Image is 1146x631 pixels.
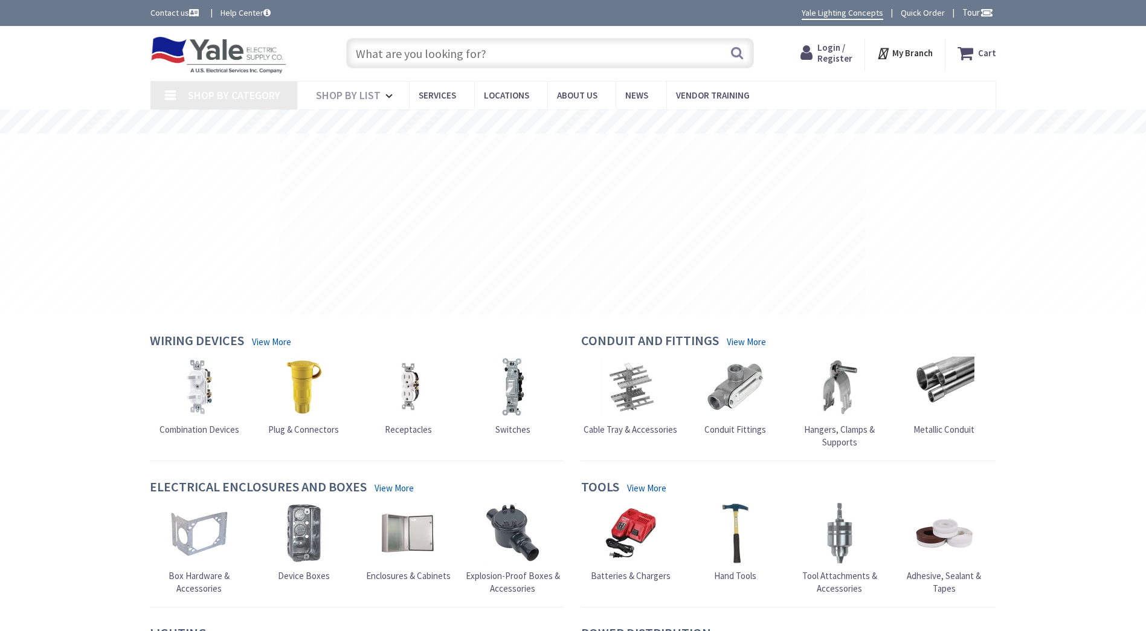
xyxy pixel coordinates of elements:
[978,42,996,64] strong: Cart
[169,570,230,594] span: Box Hardware & Accessories
[274,357,334,417] img: Plug & Connectors
[346,38,754,68] input: What are you looking for?
[150,36,287,74] img: Yale Electric Supply Co.
[495,424,530,435] span: Switches
[913,357,974,436] a: Metallic Conduit Metallic Conduit
[150,479,367,497] h4: Electrical Enclosures and Boxes
[901,7,945,19] a: Quick Order
[817,42,852,64] span: Login / Register
[584,357,677,436] a: Cable Tray & Accessories Cable Tray & Accessories
[483,357,543,436] a: Switches Switches
[790,503,889,595] a: Tool Attachments & Accessories Tool Attachments & Accessories
[627,482,666,494] a: View More
[366,503,451,582] a: Enclosures & Cabinets Enclosures & Cabinets
[877,42,933,64] div: My Branch
[727,335,766,348] a: View More
[810,357,870,417] img: Hangers, Clamps & Supports
[800,42,852,64] a: Login / Register
[895,503,994,595] a: Adhesive, Sealant & Tapes Adhesive, Sealant & Tapes
[676,89,750,101] span: Vendor Training
[581,333,719,351] h4: Conduit and Fittings
[600,503,661,563] img: Batteries & Chargers
[366,570,451,581] span: Enclosures & Cabinets
[483,357,543,417] img: Switches
[169,357,230,417] img: Combination Devices
[704,357,766,436] a: Conduit Fittings Conduit Fittings
[159,424,239,435] span: Combination Devices
[802,7,883,20] a: Yale Lighting Concepts
[268,424,339,435] span: Plug & Connectors
[274,503,334,563] img: Device Boxes
[810,503,870,563] img: Tool Attachments & Accessories
[252,335,291,348] a: View More
[705,503,765,582] a: Hand Tools Hand Tools
[385,424,432,435] span: Receptacles
[581,479,619,497] h4: Tools
[704,424,766,435] span: Conduit Fittings
[705,357,765,417] img: Conduit Fittings
[790,357,889,449] a: Hangers, Clamps & Supports Hangers, Clamps & Supports
[278,570,330,581] span: Device Boxes
[274,503,334,582] a: Device Boxes Device Boxes
[378,357,439,436] a: Receptacles Receptacles
[169,503,230,563] img: Box Hardware & Accessories
[584,424,677,435] span: Cable Tray & Accessories
[914,357,974,417] img: Metallic Conduit
[804,424,875,448] span: Hangers, Clamps & Supports
[705,503,765,563] img: Hand Tools
[375,482,414,494] a: View More
[484,89,529,101] span: Locations
[378,357,439,417] img: Receptacles
[625,89,648,101] span: News
[591,570,671,581] span: Batteries & Chargers
[600,357,661,417] img: Cable Tray & Accessories
[962,7,993,18] span: Tour
[714,570,756,581] span: Hand Tools
[316,88,381,102] span: Shop By List
[591,503,671,582] a: Batteries & Chargers Batteries & Chargers
[268,357,339,436] a: Plug & Connectors Plug & Connectors
[907,570,981,594] span: Adhesive, Sealant & Tapes
[913,424,974,435] span: Metallic Conduit
[958,42,996,64] a: Cart
[892,47,933,59] strong: My Branch
[483,503,543,563] img: Explosion-Proof Boxes & Accessories
[378,503,439,563] img: Enclosures & Cabinets
[463,503,562,595] a: Explosion-Proof Boxes & Accessories Explosion-Proof Boxes & Accessories
[150,503,249,595] a: Box Hardware & Accessories Box Hardware & Accessories
[221,7,271,19] a: Help Center
[188,88,280,102] span: Shop By Category
[159,357,239,436] a: Combination Devices Combination Devices
[557,89,597,101] span: About Us
[802,570,877,594] span: Tool Attachments & Accessories
[914,503,974,563] img: Adhesive, Sealant & Tapes
[466,570,560,594] span: Explosion-Proof Boxes & Accessories
[419,89,456,101] span: Services
[150,7,201,19] a: Contact us
[150,333,244,351] h4: Wiring Devices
